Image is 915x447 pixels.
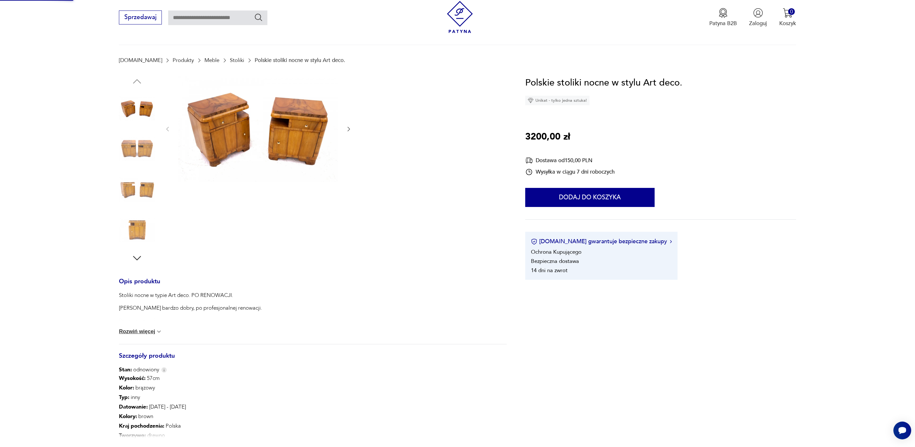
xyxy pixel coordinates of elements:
button: Rozwiń więcej [119,328,162,335]
h3: Szczegóły produktu [119,354,507,366]
b: Kraj pochodzenia : [119,422,164,430]
iframe: Smartsupp widget button [893,422,911,439]
p: [DATE] - [DATE] [119,402,295,412]
b: Kolor: [119,384,134,391]
p: Polskie stoliki nocne w stylu Art deco. [255,57,345,63]
a: Ikona medaluPatyna B2B [709,8,737,27]
b: Kolory : [119,413,137,420]
img: Zdjęcie produktu Polskie stoliki nocne w stylu Art deco. [119,171,155,208]
p: drewno [119,431,295,440]
span: odnowiony [119,366,159,374]
img: Ikona koszyka [783,8,793,18]
a: Stoliki [230,57,244,63]
b: Wysokość : [119,375,146,382]
h3: Opis produktu [119,279,507,292]
p: Polska [119,421,295,431]
li: Bezpieczna dostawa [531,258,579,265]
img: Ikona dostawy [525,156,533,164]
a: Meble [204,57,219,63]
p: 3200,00 zł [525,130,570,144]
b: Stan: [119,366,132,373]
p: inny [119,393,295,402]
img: Zdjęcie produktu Polskie stoliki nocne w stylu Art deco. [119,131,155,167]
p: [PERSON_NAME] bardzo dobry, po profesjonalnej renowacji. [119,304,262,312]
button: Patyna B2B [709,8,737,27]
p: Patyna B2B [709,20,737,27]
b: Typ : [119,394,129,401]
img: Zdjęcie produktu Polskie stoliki nocne w stylu Art deco. [178,76,338,182]
img: Ikona medalu [718,8,728,18]
div: Wysyłka w ciągu 7 dni roboczych [525,168,615,176]
p: Koszyk [779,20,796,27]
p: 57cm [119,374,295,383]
p: Stoliki nocne w typie Art deco. PO RENOWACJI. [119,292,262,299]
p: Drewno : orzech [119,317,262,325]
h1: Polskie stoliki nocne w stylu Art deco. [525,76,682,90]
div: Dostawa od 150,00 PLN [525,156,615,164]
b: Datowanie : [119,403,148,410]
a: Sprzedawaj [119,15,162,20]
p: brown [119,412,295,421]
li: 14 dni na zwrot [531,267,568,274]
img: Ikona diamentu [528,98,533,103]
img: Ikona strzałki w prawo [670,240,672,243]
div: 0 [788,8,795,15]
p: Zaloguj [749,20,767,27]
button: Szukaj [254,13,263,22]
img: chevron down [156,328,162,335]
b: Tworzywo : [119,432,146,439]
a: [DOMAIN_NAME] [119,57,162,63]
button: Zaloguj [749,8,767,27]
img: Ikonka użytkownika [753,8,763,18]
button: [DOMAIN_NAME] gwarantuje bezpieczne zakupy [531,237,672,245]
img: Patyna - sklep z meblami i dekoracjami vintage [444,1,476,33]
img: Ikona certyfikatu [531,238,537,245]
button: Dodaj do koszyka [525,188,655,207]
p: brązowy [119,383,295,393]
a: Produkty [173,57,194,63]
div: Unikat - tylko jedna sztuka! [525,96,589,105]
img: Zdjęcie produktu Polskie stoliki nocne w stylu Art deco. [119,212,155,248]
button: 0Koszyk [779,8,796,27]
li: Ochrona Kupującego [531,248,581,256]
img: Info icon [161,367,167,373]
button: Sprzedawaj [119,10,162,24]
img: Zdjęcie produktu Polskie stoliki nocne w stylu Art deco. [119,90,155,127]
